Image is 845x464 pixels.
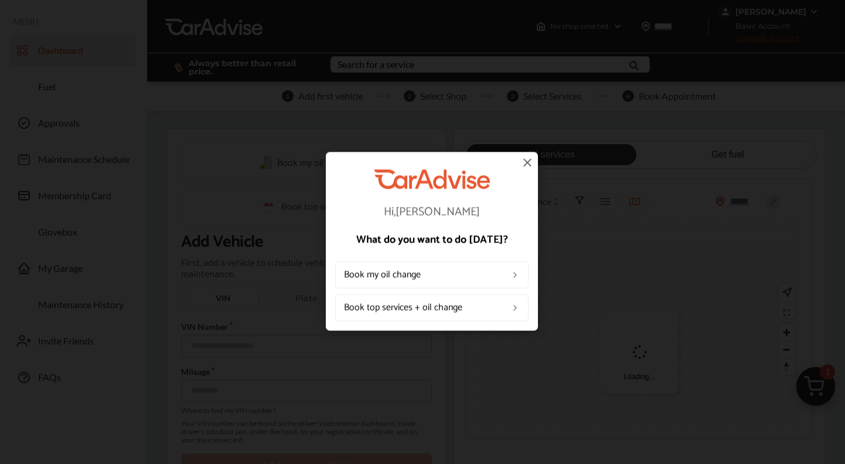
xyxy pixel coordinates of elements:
[510,271,520,280] img: left_arrow_icon.0f472efe.svg
[520,155,534,169] img: close-icon.a004319c.svg
[335,295,529,322] a: Book top services + oil change
[335,262,529,289] a: Book my oil change
[510,303,520,313] img: left_arrow_icon.0f472efe.svg
[335,235,529,245] p: What do you want to do [DATE]?
[335,207,529,219] p: Hi, [PERSON_NAME]
[374,169,490,189] img: CarAdvise Logo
